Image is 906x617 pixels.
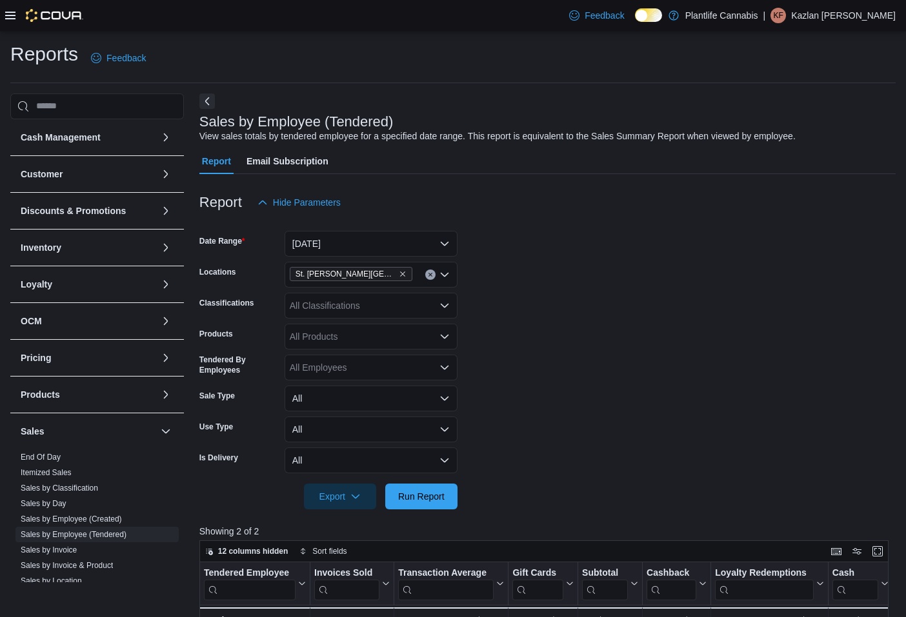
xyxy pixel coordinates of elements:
[21,131,156,144] button: Cash Management
[200,544,294,559] button: 12 columns hidden
[21,483,98,493] span: Sales by Classification
[199,93,215,109] button: Next
[158,130,174,145] button: Cash Management
[512,567,574,600] button: Gift Cards
[582,567,638,600] button: Subtotal
[158,387,174,402] button: Products
[21,453,61,462] a: End Of Day
[21,514,122,524] a: Sales by Employee (Created)
[199,130,796,143] div: View sales totals by tendered employee for a specified date range. This report is equivalent to t...
[21,425,156,438] button: Sales
[304,484,376,509] button: Export
[199,195,242,210] h3: Report
[273,196,341,209] span: Hide Parameters
[199,236,245,246] label: Date Range
[158,240,174,255] button: Inventory
[21,529,126,540] span: Sales by Employee (Tendered)
[385,484,458,509] button: Run Report
[715,567,824,600] button: Loyalty Redemptions
[158,350,174,366] button: Pricing
[21,204,126,217] h3: Discounts & Promotions
[252,190,346,215] button: Hide Parameters
[398,490,445,503] span: Run Report
[21,278,52,291] h3: Loyalty
[398,567,494,579] div: Transaction Average
[647,567,696,579] div: Cashback
[425,269,436,280] button: Clear input
[715,567,814,600] div: Loyalty Redemptions
[199,298,254,308] label: Classifications
[21,498,66,509] span: Sales by Day
[21,560,113,571] span: Sales by Invoice & Product
[204,567,296,579] div: Tendered Employee
[399,270,407,278] button: Remove St. Albert - Jensen Lakes from selection in this group
[21,467,72,478] span: Itemized Sales
[439,269,450,280] button: Open list of options
[106,52,146,64] span: Feedback
[21,530,126,539] a: Sales by Employee (Tendered)
[202,148,231,174] span: Report
[199,114,394,130] h3: Sales by Employee (Tendered)
[849,544,865,559] button: Display options
[635,8,662,22] input: Dark Mode
[21,204,156,217] button: Discounts & Promotions
[158,203,174,219] button: Discounts & Promotions
[21,576,82,585] a: Sales by Location
[439,300,450,311] button: Open list of options
[21,278,156,291] button: Loyalty
[773,8,783,23] span: KF
[512,567,563,579] div: Gift Cards
[21,388,60,401] h3: Products
[439,331,450,342] button: Open list of options
[832,567,878,600] div: Cash
[199,391,235,401] label: Sale Type
[582,567,628,579] div: Subtotal
[21,241,156,254] button: Inventory
[870,544,885,559] button: Enter fullscreen
[791,8,896,23] p: Kazlan [PERSON_NAME]
[199,453,238,463] label: Is Delivery
[21,315,156,328] button: OCM
[158,424,174,439] button: Sales
[647,567,696,600] div: Cashback
[199,525,896,538] p: Showing 2 of 2
[21,168,63,181] h3: Customer
[21,545,77,554] a: Sales by Invoice
[770,8,786,23] div: Kazlan Foisy-Lentz
[21,499,66,508] a: Sales by Day
[26,9,83,22] img: Cova
[21,484,98,493] a: Sales by Classification
[21,315,42,328] h3: OCM
[247,148,328,174] span: Email Subscription
[86,45,151,71] a: Feedback
[21,561,113,570] a: Sales by Invoice & Product
[21,351,156,364] button: Pricing
[21,545,77,555] span: Sales by Invoice
[21,514,122,524] span: Sales by Employee (Created)
[647,567,707,600] button: Cashback
[285,447,458,473] button: All
[218,546,288,556] span: 12 columns hidden
[314,567,390,600] button: Invoices Sold
[21,388,156,401] button: Products
[21,425,45,438] h3: Sales
[21,351,51,364] h3: Pricing
[832,567,889,600] button: Cash
[314,567,379,600] div: Invoices Sold
[199,267,236,277] label: Locations
[158,313,174,329] button: OCM
[763,8,766,23] p: |
[21,468,72,477] a: Itemized Sales
[285,231,458,257] button: [DATE]
[294,544,352,559] button: Sort fields
[564,3,629,28] a: Feedback
[285,386,458,411] button: All
[290,267,412,281] span: St. Albert - Jensen Lakes
[199,422,233,432] label: Use Type
[296,268,396,280] span: St. [PERSON_NAME][GEOGRAPHIC_DATA]
[832,567,878,579] div: Cash
[582,567,628,600] div: Subtotal
[398,567,504,600] button: Transaction Average
[199,355,279,375] label: Tendered By Employees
